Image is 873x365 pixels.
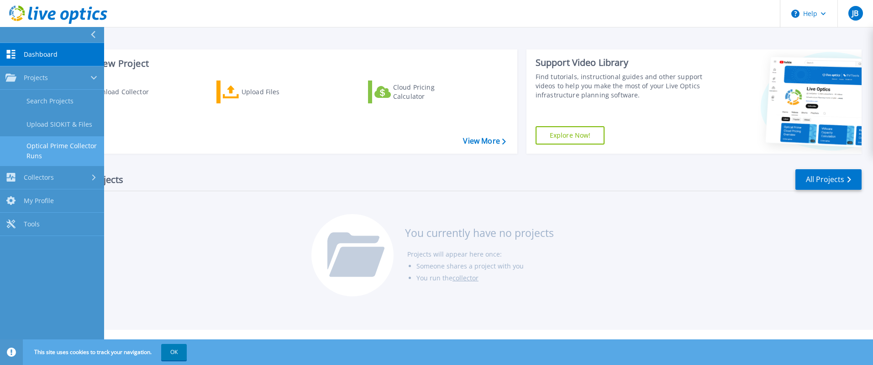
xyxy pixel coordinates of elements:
[25,344,187,360] span: This site uses cookies to track your navigation.
[24,74,48,82] span: Projects
[161,344,187,360] button: OK
[416,260,554,272] li: Someone shares a project with you
[24,50,58,59] span: Dashboard
[405,228,554,238] h3: You currently have no projects
[536,57,706,69] div: Support Video Library
[24,173,54,182] span: Collectors
[795,169,862,190] a: All Projects
[416,272,554,284] li: You run the
[463,137,505,145] a: View More
[407,248,554,260] li: Projects will appear here once:
[65,59,505,69] h3: Start a New Project
[65,81,167,103] a: Download Collector
[24,220,40,228] span: Tools
[536,126,605,145] a: Explore Now!
[452,274,479,282] a: collector
[88,83,161,101] div: Download Collector
[216,81,318,103] a: Upload Files
[24,197,54,205] span: My Profile
[393,83,466,101] div: Cloud Pricing Calculator
[368,81,470,103] a: Cloud Pricing Calculator
[242,83,315,101] div: Upload Files
[852,10,858,17] span: JB
[536,72,706,100] div: Find tutorials, instructional guides and other support videos to help you make the most of your L...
